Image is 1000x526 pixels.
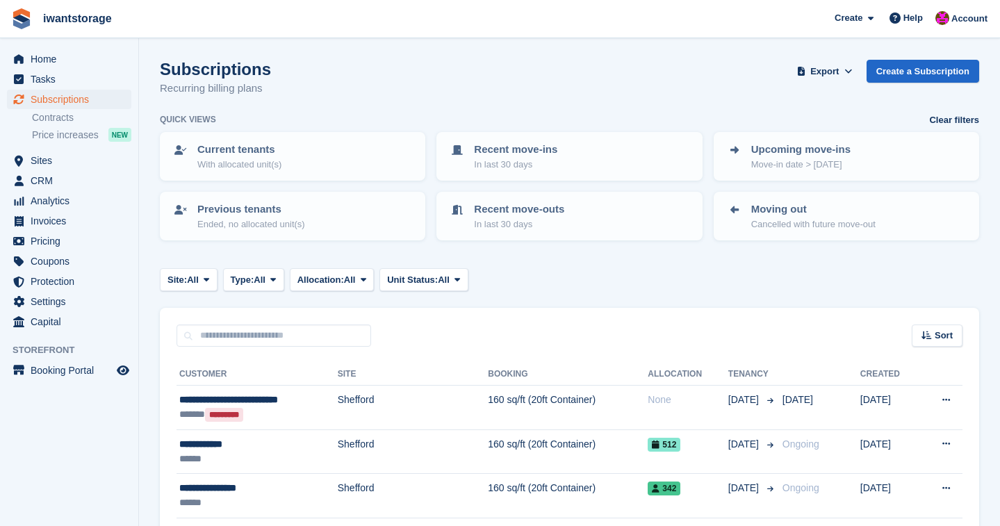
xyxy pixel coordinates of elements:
a: Create a Subscription [867,60,979,83]
p: Current tenants [197,142,281,158]
a: menu [7,231,131,251]
a: menu [7,69,131,89]
a: Current tenants With allocated unit(s) [161,133,424,179]
a: menu [7,49,131,69]
button: Site: All [160,268,218,291]
td: Shefford [338,429,489,474]
p: Recurring billing plans [160,81,271,97]
h1: Subscriptions [160,60,271,79]
span: Unit Status: [387,273,438,287]
a: menu [7,90,131,109]
button: Allocation: All [290,268,375,291]
a: Recent move-outs In last 30 days [438,193,700,239]
span: Sites [31,151,114,170]
td: 160 sq/ft (20ft Container) [488,386,648,430]
a: iwantstorage [38,7,117,30]
span: Home [31,49,114,69]
a: Price increases NEW [32,127,131,142]
td: Shefford [338,474,489,518]
p: Cancelled with future move-out [751,217,876,231]
span: [DATE] [728,393,762,407]
span: Allocation: [297,273,344,287]
p: In last 30 days [474,217,564,231]
td: Shefford [338,386,489,430]
a: menu [7,171,131,190]
p: Recent move-ins [474,142,557,158]
th: Customer [177,363,338,386]
a: Moving out Cancelled with future move-out [715,193,978,239]
th: Site [338,363,489,386]
span: [DATE] [728,437,762,452]
a: menu [7,191,131,211]
span: Protection [31,272,114,291]
span: Subscriptions [31,90,114,109]
p: Upcoming move-ins [751,142,851,158]
div: NEW [108,128,131,142]
a: Preview store [115,362,131,379]
span: Settings [31,292,114,311]
span: Storefront [13,343,138,357]
button: Type: All [223,268,284,291]
td: 160 sq/ft (20ft Container) [488,474,648,518]
span: Analytics [31,191,114,211]
a: menu [7,361,131,380]
div: None [648,393,728,407]
p: Moving out [751,202,876,217]
span: All [187,273,199,287]
span: Site: [167,273,187,287]
p: Move-in date > [DATE] [751,158,851,172]
span: Pricing [31,231,114,251]
span: Sort [935,329,953,343]
span: Coupons [31,252,114,271]
span: Create [835,11,862,25]
span: [DATE] [728,481,762,495]
a: Clear filters [929,113,979,127]
span: Booking Portal [31,361,114,380]
td: [DATE] [860,386,919,430]
td: [DATE] [860,474,919,518]
img: Jonathan [935,11,949,25]
a: Contracts [32,111,131,124]
a: Upcoming move-ins Move-in date > [DATE] [715,133,978,179]
span: Ongoing [782,438,819,450]
a: menu [7,272,131,291]
span: Account [951,12,987,26]
span: Ongoing [782,482,819,493]
a: Recent move-ins In last 30 days [438,133,700,179]
p: In last 30 days [474,158,557,172]
td: 160 sq/ft (20ft Container) [488,429,648,474]
span: Capital [31,312,114,331]
a: menu [7,211,131,231]
h6: Quick views [160,113,216,126]
button: Unit Status: All [379,268,468,291]
a: menu [7,151,131,170]
span: Invoices [31,211,114,231]
a: menu [7,312,131,331]
a: menu [7,252,131,271]
p: With allocated unit(s) [197,158,281,172]
span: Help [903,11,923,25]
span: Type: [231,273,254,287]
span: CRM [31,171,114,190]
span: 512 [648,438,680,452]
a: menu [7,292,131,311]
p: Ended, no allocated unit(s) [197,217,305,231]
th: Tenancy [728,363,777,386]
span: All [254,273,265,287]
p: Recent move-outs [474,202,564,217]
span: Export [810,65,839,79]
th: Created [860,363,919,386]
th: Allocation [648,363,728,386]
span: Tasks [31,69,114,89]
span: All [344,273,356,287]
span: All [438,273,450,287]
a: Previous tenants Ended, no allocated unit(s) [161,193,424,239]
p: Previous tenants [197,202,305,217]
span: [DATE] [782,394,813,405]
span: 342 [648,482,680,495]
img: stora-icon-8386f47178a22dfd0bd8f6a31ec36ba5ce8667c1dd55bd0f319d3a0aa187defe.svg [11,8,32,29]
th: Booking [488,363,648,386]
span: Price increases [32,129,99,142]
button: Export [794,60,855,83]
td: [DATE] [860,429,919,474]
